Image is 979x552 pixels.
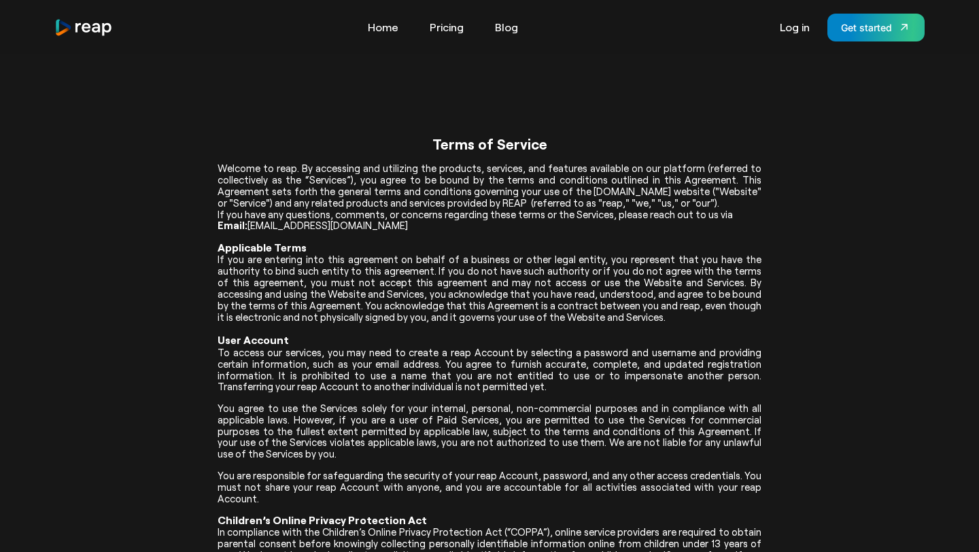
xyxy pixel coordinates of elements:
[218,402,761,460] span: You agree to use the Services solely for your internal, personal, non-commercial purposes and in ...
[54,18,113,37] a: home
[827,14,925,41] a: Get started
[218,241,307,254] span: Applicable Terms
[361,16,405,38] a: Home
[218,346,761,393] span: To access our services, you may need to create a reap Account by selecting a password and usernam...
[841,20,892,35] div: Get started
[432,135,547,152] span: Terms of Service
[218,513,427,526] span: Children’s Online Privacy Protection Act
[247,219,408,231] span: [EMAIL_ADDRESS][DOMAIN_NAME]
[54,18,113,37] img: reap logo
[773,16,817,38] a: Log in
[218,253,761,322] span: If you are entering into this agreement on behalf of a business or other legal entity, you repres...
[218,333,289,346] span: User Account
[218,162,761,220] span: Welcome to reap. By accessing and utilizing the products, services, and features available on our...
[218,219,247,231] span: Email:
[423,16,470,38] a: Pricing
[218,469,761,504] span: You are responsible for safeguarding the security of your reap Account, password, and any other a...
[488,16,525,38] a: Blog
